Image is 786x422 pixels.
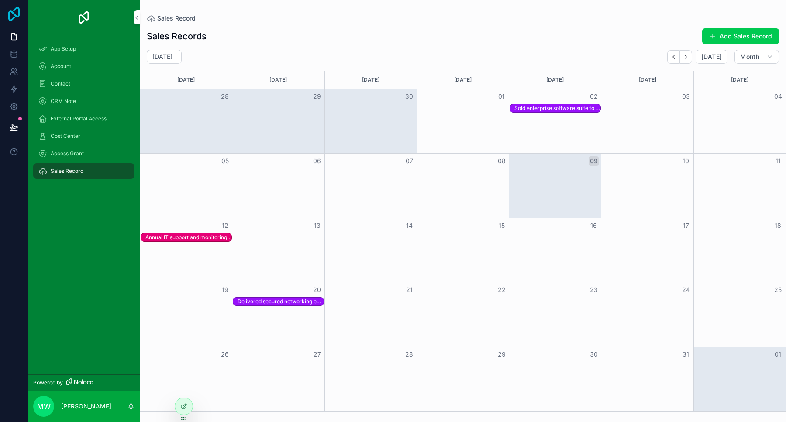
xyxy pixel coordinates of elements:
a: Powered by [28,374,140,391]
p: [PERSON_NAME] [61,402,111,411]
div: Delivered secured networking equipment to DataLane Solutions. [238,298,324,305]
button: 29 [312,91,322,102]
div: Annual IT support and monitoring contract renewal for FinEdge Inc. [145,233,231,241]
button: Add Sales Record [702,28,779,44]
a: Cost Center [33,128,134,144]
span: Powered by [33,379,63,386]
span: Sales Record [157,14,196,23]
button: 18 [773,220,783,231]
a: Account [33,58,134,74]
div: Delivered secured networking equipment to DataLane Solutions. [238,298,324,305]
button: 16 [589,220,599,231]
a: App Setup [33,41,134,57]
div: [DATE] [234,71,323,89]
button: 30 [589,349,599,360]
div: Month View [140,71,786,412]
span: Contact [51,80,70,87]
button: 28 [220,91,230,102]
div: [DATE] [510,71,600,89]
span: External Portal Access [51,115,107,122]
div: [DATE] [603,71,692,89]
button: 31 [681,349,691,360]
div: Annual IT support and monitoring contract renewal for FinEdge Inc. [145,234,231,241]
button: 13 [312,220,322,231]
button: 03 [681,91,691,102]
button: 24 [681,285,691,295]
a: Access Grant [33,146,134,161]
button: 20 [312,285,322,295]
a: Sales Record [33,163,134,179]
button: 06 [312,156,322,166]
button: 09 [589,156,599,166]
h2: [DATE] [152,52,172,61]
h1: Sales Records [147,30,207,42]
button: 02 [589,91,599,102]
button: 11 [773,156,783,166]
button: 29 [496,349,507,360]
button: 23 [589,285,599,295]
button: 27 [312,349,322,360]
button: 15 [496,220,507,231]
button: [DATE] [696,50,727,64]
span: Month [740,53,759,61]
button: 17 [681,220,691,231]
button: 25 [773,285,783,295]
div: [DATE] [695,71,784,89]
button: Month [734,50,779,64]
div: [DATE] [418,71,507,89]
span: MW [37,401,51,412]
div: [DATE] [141,71,231,89]
button: 28 [404,349,414,360]
span: [DATE] [701,53,722,61]
button: 04 [773,91,783,102]
button: 30 [404,91,414,102]
a: External Portal Access [33,111,134,127]
span: App Setup [51,45,76,52]
span: Cost Center [51,133,80,140]
button: 19 [220,285,230,295]
button: 01 [773,349,783,360]
a: Contact [33,76,134,92]
span: Account [51,63,71,70]
button: 22 [496,285,507,295]
button: 12 [220,220,230,231]
span: Sales Record [51,168,83,175]
a: CRM Note [33,93,134,109]
img: App logo [77,10,91,24]
span: Access Grant [51,150,84,157]
div: scrollable content [28,35,140,190]
button: Back [667,50,680,64]
button: 01 [496,91,507,102]
div: Sold enterprise software suite to Tech Innovators LLC for analytics and cloud services. [514,104,600,112]
button: 14 [404,220,414,231]
div: Sold enterprise software suite to Tech Innovators LLC for analytics and cloud services. [514,105,600,112]
span: CRM Note [51,98,76,105]
button: Next [680,50,692,64]
div: [DATE] [326,71,415,89]
button: 08 [496,156,507,166]
button: 21 [404,285,414,295]
a: Sales Record [147,14,196,23]
button: 05 [220,156,230,166]
button: 26 [220,349,230,360]
button: 10 [681,156,691,166]
button: 07 [404,156,414,166]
